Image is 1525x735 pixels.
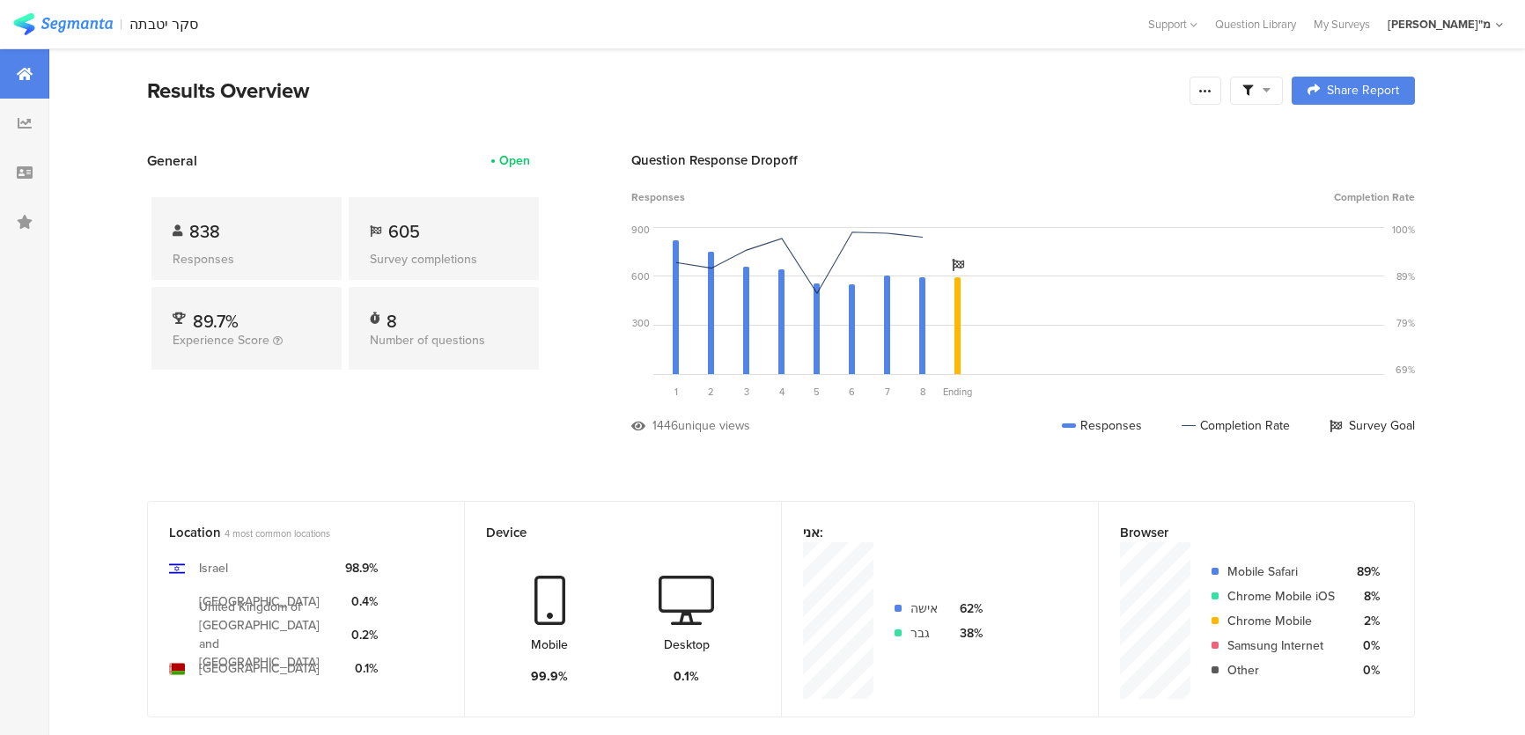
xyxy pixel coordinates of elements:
[1392,223,1415,237] div: 100%
[1330,416,1415,435] div: Survey Goal
[388,218,420,245] span: 605
[1349,562,1380,581] div: 89%
[814,385,820,399] span: 5
[674,667,699,686] div: 0.1%
[199,598,331,672] div: United Kingdom of [GEOGRAPHIC_DATA] and [GEOGRAPHIC_DATA]
[189,218,220,245] span: 838
[652,416,678,435] div: 1446
[885,385,890,399] span: 7
[199,559,228,577] div: Israel
[1388,16,1491,33] div: [PERSON_NAME]"מ
[1305,16,1379,33] a: My Surveys
[499,151,530,170] div: Open
[120,14,122,34] div: |
[632,316,650,330] div: 300
[1182,416,1290,435] div: Completion Rate
[952,624,983,643] div: 38%
[13,13,113,35] img: segmanta logo
[678,416,750,435] div: unique views
[708,385,714,399] span: 2
[1227,612,1335,630] div: Chrome Mobile
[345,559,378,577] div: 98.9%
[1227,562,1335,581] div: Mobile Safari
[631,151,1415,170] div: Question Response Dropoff
[370,331,485,349] span: Number of questions
[1396,316,1415,330] div: 79%
[486,523,731,542] div: Device
[199,659,320,678] div: [GEOGRAPHIC_DATA]
[910,624,938,643] div: גבר
[1327,85,1399,97] span: Share Report
[1227,587,1335,606] div: Chrome Mobile iOS
[1148,11,1197,38] div: Support
[169,523,414,542] div: Location
[345,626,378,644] div: 0.2%
[940,385,976,399] div: Ending
[1062,416,1142,435] div: Responses
[129,16,198,33] div: סקר יטבתה
[1206,16,1305,33] a: Question Library
[1349,661,1380,680] div: 0%
[744,385,749,399] span: 3
[664,636,710,654] div: Desktop
[1396,363,1415,377] div: 69%
[173,250,320,268] div: Responses
[920,385,925,399] span: 8
[1120,523,1364,542] div: Browser
[387,308,397,326] div: 8
[849,385,855,399] span: 6
[147,75,1181,107] div: Results Overview
[952,599,983,618] div: 62%
[1349,612,1380,630] div: 2%
[531,667,568,686] div: 99.9%
[1349,636,1380,655] div: 0%
[674,385,678,399] span: 1
[370,250,518,268] div: Survey completions
[147,151,197,171] span: General
[199,592,320,611] div: [GEOGRAPHIC_DATA]
[631,223,650,237] div: 900
[1227,661,1335,680] div: Other
[1349,587,1380,606] div: 8%
[1396,269,1415,283] div: 89%
[631,269,650,283] div: 600
[173,331,269,349] span: Experience Score
[193,308,239,334] span: 89.7%
[225,526,330,540] span: 4 most common locations
[952,259,964,271] i: Survey Goal
[531,636,568,654] div: Mobile
[1227,636,1335,655] div: Samsung Internet
[803,523,1048,542] div: אני:
[631,189,685,205] span: Responses
[345,592,378,611] div: 0.4%
[345,659,378,678] div: 0.1%
[910,599,938,618] div: אישה
[1334,189,1415,205] span: Completion Rate
[779,385,785,399] span: 4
